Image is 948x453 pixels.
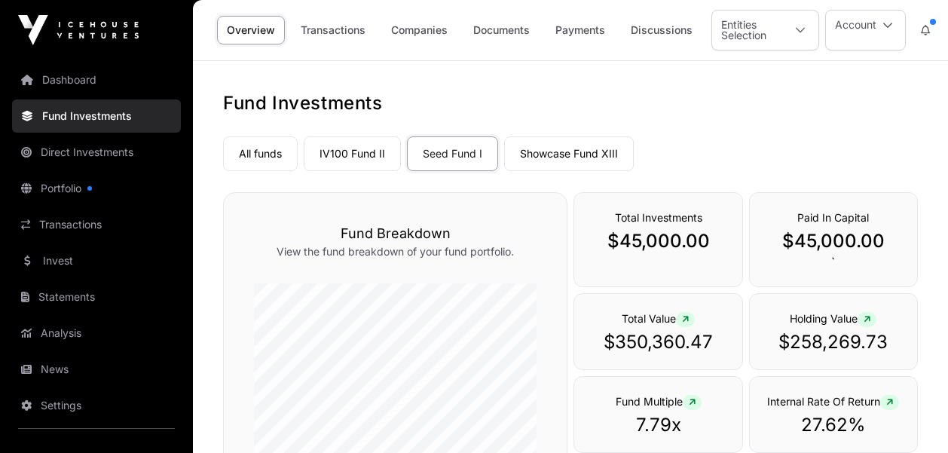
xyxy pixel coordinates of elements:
p: $350,360.47 [589,330,726,354]
a: Settings [12,389,181,422]
a: All funds [223,136,298,171]
iframe: Chat Widget [873,381,948,453]
a: Overview [217,16,285,44]
button: Account [825,10,906,51]
p: 27.62% [765,413,902,437]
a: Payments [546,16,615,44]
div: ` [749,192,918,287]
a: Seed Fund I [407,136,498,171]
a: Portfolio [12,172,181,205]
a: Direct Investments [12,136,181,169]
span: Holding Value [790,312,876,325]
h1: Fund Investments [223,91,918,115]
a: Analysis [12,317,181,350]
span: Total Investments [615,211,702,224]
a: IV100 Fund II [304,136,401,171]
h3: Fund Breakdown [254,223,537,244]
img: Icehouse Ventures Logo [18,15,139,45]
a: Documents [463,16,540,44]
a: News [12,353,181,386]
span: Paid In Capital [797,211,869,224]
a: Companies [381,16,457,44]
a: Statements [12,280,181,314]
p: View the fund breakdown of your fund portfolio. [254,244,537,259]
span: Fund Multiple [616,395,702,408]
a: Transactions [291,16,375,44]
span: Total Value [622,312,695,325]
p: $45,000.00 [589,229,726,253]
a: Fund Investments [12,99,181,133]
span: Internal Rate Of Return [767,395,899,408]
a: Transactions [12,208,181,241]
p: $45,000.00 [765,229,902,253]
a: Discussions [621,16,702,44]
a: Dashboard [12,63,181,96]
p: $258,269.73 [765,330,902,354]
a: Invest [12,244,181,277]
p: 7.79x [589,413,726,437]
a: Showcase Fund XIII [504,136,634,171]
div: Entities Selection [712,11,782,50]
